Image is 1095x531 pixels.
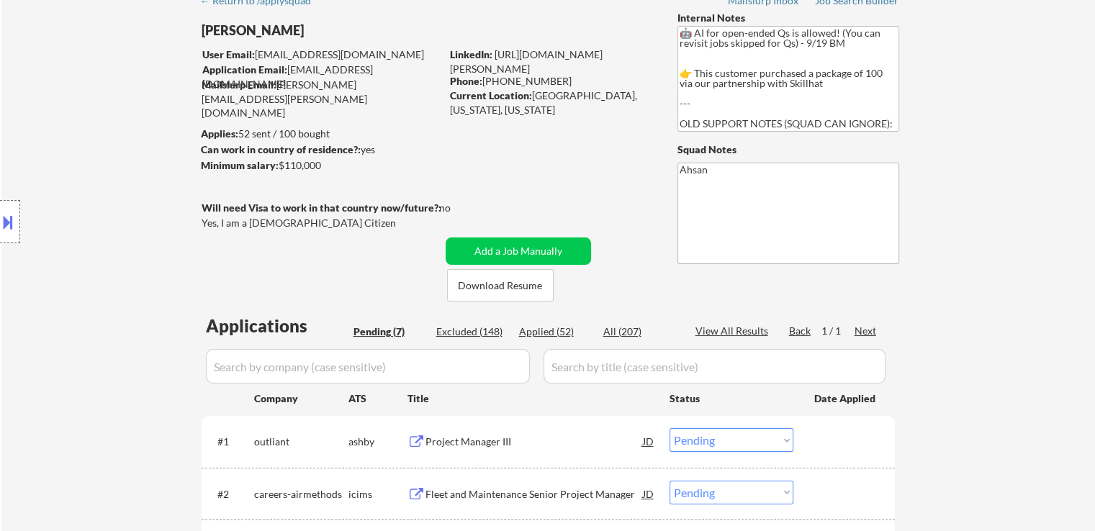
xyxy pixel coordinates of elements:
div: Applied (52) [519,324,591,339]
div: careers-airmethods [254,487,348,501]
div: Title [407,391,656,406]
div: Yes, I am a [DEMOGRAPHIC_DATA] Citizen [202,216,445,230]
button: Download Resume [447,269,554,301]
strong: LinkedIn: [450,48,492,60]
div: [EMAIL_ADDRESS][DOMAIN_NAME] [202,47,441,62]
div: [PHONE_NUMBER] [450,74,654,88]
div: icims [348,487,407,501]
input: Search by company (case sensitive) [206,349,530,383]
div: Excluded (148) [436,324,508,339]
div: Pending (7) [353,324,425,339]
div: Back [789,324,812,338]
div: 52 sent / 100 bought [201,127,441,141]
input: Search by title (case sensitive) [544,349,886,383]
div: 1 / 1 [821,324,855,338]
button: Add a Job Manually [446,237,591,265]
div: Status [670,385,793,411]
strong: Will need Visa to work in that country now/future?: [202,201,441,214]
div: #2 [217,487,243,501]
div: [EMAIL_ADDRESS][DOMAIN_NAME] [202,63,441,91]
div: no [439,201,480,215]
div: [PERSON_NAME][EMAIL_ADDRESS][PERSON_NAME][DOMAIN_NAME] [202,78,441,120]
div: Fleet and Maintenance Senior Project Manager [425,487,643,501]
div: JD [641,481,656,507]
div: Date Applied [814,391,878,406]
div: Project Manager III [425,435,643,449]
strong: Current Location: [450,89,532,101]
div: Internal Notes [677,11,899,25]
div: Company [254,391,348,406]
strong: User Email: [202,48,255,60]
div: ashby [348,435,407,449]
div: Applications [206,317,348,335]
strong: Mailslurp Email: [202,78,276,91]
div: [PERSON_NAME] [202,22,497,40]
div: outliant [254,435,348,449]
div: JD [641,428,656,454]
div: View All Results [695,324,772,338]
strong: Can work in country of residence?: [201,143,361,155]
div: All (207) [603,324,675,339]
div: yes [201,142,436,157]
div: #1 [217,435,243,449]
div: $110,000 [201,158,441,173]
div: ATS [348,391,407,406]
strong: Application Email: [202,63,287,76]
div: Squad Notes [677,142,899,157]
strong: Phone: [450,75,482,87]
div: Next [855,324,878,338]
a: [URL][DOMAIN_NAME][PERSON_NAME] [450,48,603,75]
div: [GEOGRAPHIC_DATA], [US_STATE], [US_STATE] [450,88,654,117]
